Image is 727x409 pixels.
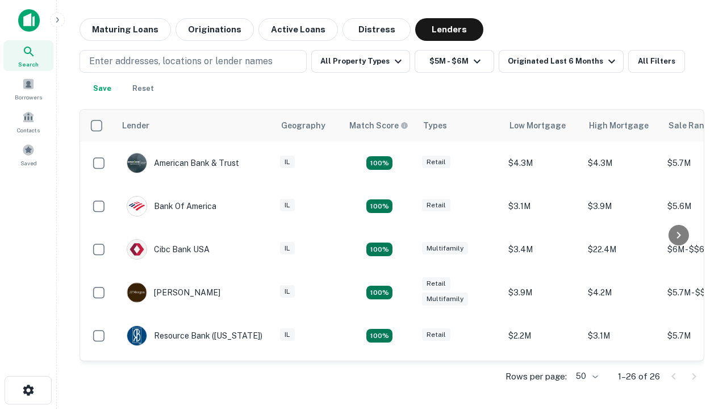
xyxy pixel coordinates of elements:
td: $4.3M [582,141,662,185]
button: Originated Last 6 Months [499,50,624,73]
div: Lender [122,119,149,132]
th: Geography [274,110,342,141]
div: Matching Properties: 4, hasApolloMatch: undefined [366,286,392,299]
button: Lenders [415,18,483,41]
div: Multifamily [422,293,468,306]
img: picture [127,197,147,216]
button: All Filters [628,50,685,73]
p: Enter addresses, locations or lender names [89,55,273,68]
div: Bank Of America [127,196,216,216]
div: [PERSON_NAME] [127,282,220,303]
div: Low Mortgage [509,119,566,132]
button: Maturing Loans [80,18,171,41]
p: 1–26 of 26 [618,370,660,383]
th: Low Mortgage [503,110,582,141]
div: Capitalize uses an advanced AI algorithm to match your search with the best lender. The match sco... [349,119,408,132]
td: $2.2M [503,314,582,357]
td: $3.1M [582,314,662,357]
div: Resource Bank ([US_STATE]) [127,325,262,346]
a: Saved [3,139,53,170]
th: High Mortgage [582,110,662,141]
img: picture [127,240,147,259]
div: Retail [422,156,450,169]
span: Saved [20,158,37,168]
div: Retail [422,277,450,290]
div: Types [423,119,447,132]
div: American Bank & Trust [127,153,239,173]
th: Types [416,110,503,141]
div: Retail [422,199,450,212]
a: Search [3,40,53,71]
td: $19.4M [582,357,662,400]
td: $22.4M [582,228,662,271]
span: Borrowers [15,93,42,102]
img: capitalize-icon.png [18,9,40,32]
div: High Mortgage [589,119,649,132]
td: $4.2M [582,271,662,314]
th: Lender [115,110,274,141]
td: $3.4M [503,228,582,271]
div: Matching Properties: 4, hasApolloMatch: undefined [366,199,392,213]
td: $19.4M [503,357,582,400]
button: Originations [176,18,254,41]
button: $5M - $6M [415,50,494,73]
h6: Match Score [349,119,406,132]
td: $4.3M [503,141,582,185]
a: Borrowers [3,73,53,104]
div: Multifamily [422,242,468,255]
a: Contacts [3,106,53,137]
td: $3.9M [503,271,582,314]
img: picture [127,283,147,302]
button: All Property Types [311,50,410,73]
button: Reset [125,77,161,100]
img: picture [127,153,147,173]
td: $3.1M [503,185,582,228]
p: Rows per page: [505,370,567,383]
div: IL [280,156,295,169]
th: Capitalize uses an advanced AI algorithm to match your search with the best lender. The match sco... [342,110,416,141]
div: Cibc Bank USA [127,239,210,260]
div: 50 [571,368,600,385]
button: Save your search to get updates of matches that match your search criteria. [84,77,120,100]
div: Matching Properties: 4, hasApolloMatch: undefined [366,243,392,256]
span: Search [18,60,39,69]
div: Matching Properties: 4, hasApolloMatch: undefined [366,329,392,343]
div: Matching Properties: 7, hasApolloMatch: undefined [366,156,392,170]
img: picture [127,326,147,345]
button: Active Loans [258,18,338,41]
span: Contacts [17,126,40,135]
iframe: Chat Widget [670,318,727,373]
div: Originated Last 6 Months [508,55,619,68]
button: Distress [342,18,411,41]
button: Enter addresses, locations or lender names [80,50,307,73]
div: IL [280,242,295,255]
td: $3.9M [582,185,662,228]
div: IL [280,199,295,212]
div: IL [280,285,295,298]
div: Geography [281,119,325,132]
div: IL [280,328,295,341]
div: Retail [422,328,450,341]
